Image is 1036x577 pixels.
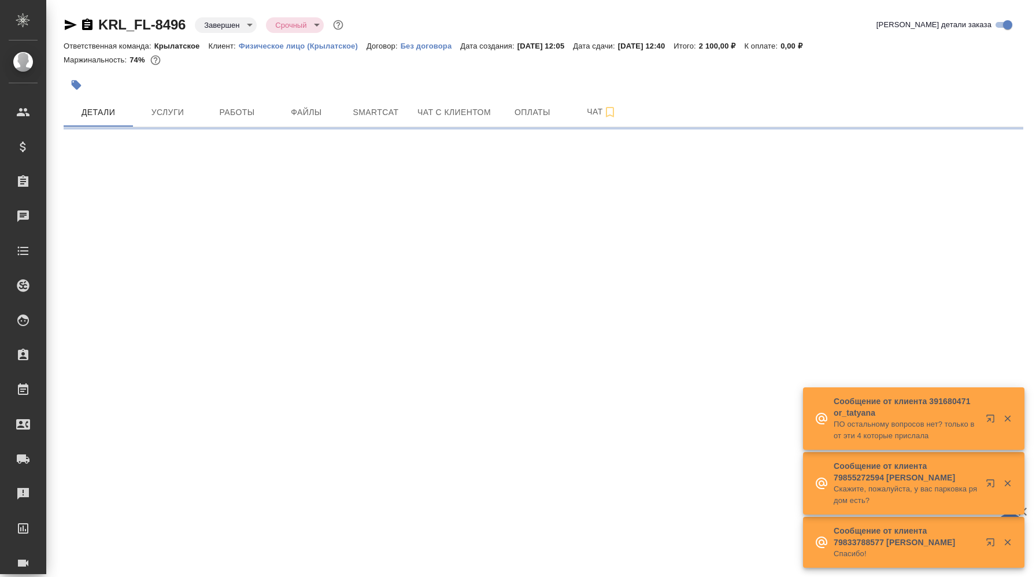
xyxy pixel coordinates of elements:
[64,72,89,98] button: Добавить тэг
[505,105,560,120] span: Оплаты
[834,419,978,442] p: ПО остальному вопросов нет? только вот эти 4 которые прислала
[64,42,154,50] p: Ответственная команда:
[979,472,1007,500] button: Открыть в новой вкладке
[401,42,461,50] p: Без договора
[239,42,367,50] p: Физическое лицо (Крылатское)
[331,17,346,32] button: Доп статусы указывают на важность/срочность заказа
[266,17,324,33] div: Завершен
[239,40,367,50] a: Физическое лицо (Крылатское)
[876,19,991,31] span: [PERSON_NAME] детали заказа
[154,42,209,50] p: Крылатское
[80,18,94,32] button: Скопировать ссылку
[401,40,461,50] a: Без договора
[603,105,617,119] svg: Подписаться
[279,105,334,120] span: Файлы
[834,525,978,548] p: Сообщение от клиента 79833788577 [PERSON_NAME]
[996,413,1019,424] button: Закрыть
[618,42,674,50] p: [DATE] 12:40
[129,56,147,64] p: 74%
[64,56,129,64] p: Маржинальность:
[996,537,1019,548] button: Закрыть
[674,42,698,50] p: Итого:
[834,548,978,560] p: Спасибо!
[834,460,978,483] p: Сообщение от клиента 79855272594 [PERSON_NAME]
[699,42,745,50] p: 2 100,00 ₽
[209,105,265,120] span: Работы
[201,20,243,30] button: Завершен
[834,483,978,506] p: Скажите, пожалуйста, у вас парковка рядом есть?
[834,395,978,419] p: Сообщение от клиента 391680471 or_tatyana
[64,18,77,32] button: Скопировать ссылку для ЯМессенджера
[979,407,1007,435] button: Открыть в новой вкладке
[780,42,811,50] p: 0,00 ₽
[417,105,491,120] span: Чат с клиентом
[272,20,310,30] button: Срочный
[517,42,573,50] p: [DATE] 12:05
[367,42,401,50] p: Договор:
[195,17,257,33] div: Завершен
[460,42,517,50] p: Дата создания:
[348,105,404,120] span: Smartcat
[574,105,630,119] span: Чат
[140,105,195,120] span: Услуги
[979,531,1007,558] button: Открыть в новой вкладке
[208,42,238,50] p: Клиент:
[148,53,163,68] button: 455.00 RUB;
[98,17,186,32] a: KRL_FL-8496
[71,105,126,120] span: Детали
[573,42,617,50] p: Дата сдачи:
[996,478,1019,489] button: Закрыть
[744,42,780,50] p: К оплате:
